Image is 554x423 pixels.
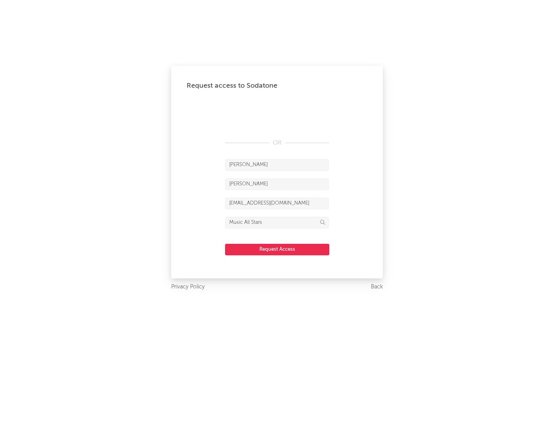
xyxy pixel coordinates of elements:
input: Email [225,198,329,209]
input: Division [225,217,329,228]
input: First Name [225,159,329,171]
input: Last Name [225,178,329,190]
div: Request access to Sodatone [187,81,367,90]
a: Privacy Policy [171,282,205,292]
button: Request Access [225,244,329,255]
a: Back [371,282,383,292]
div: OR [225,138,329,148]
